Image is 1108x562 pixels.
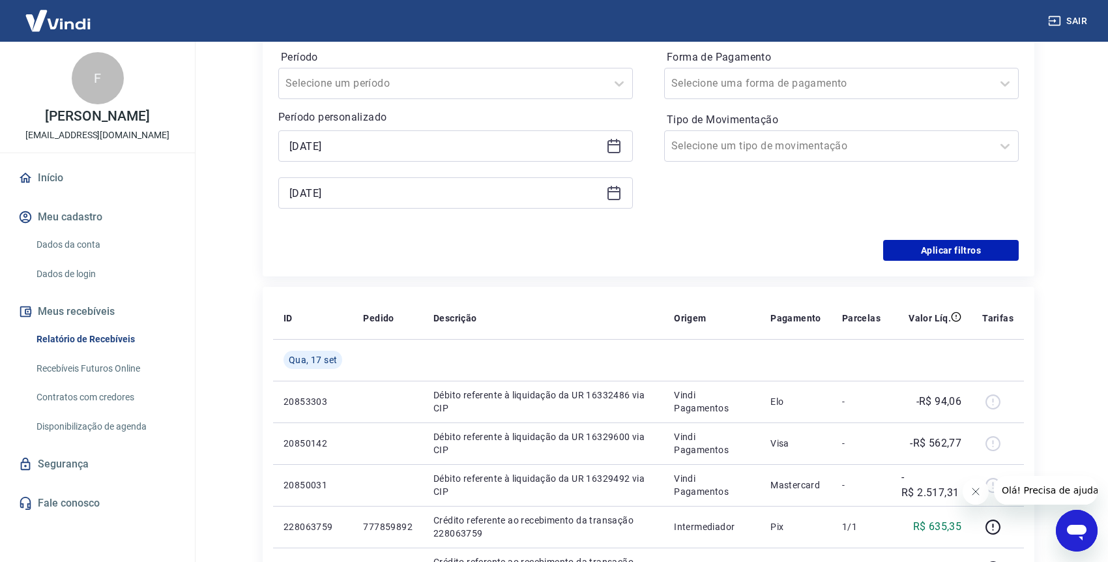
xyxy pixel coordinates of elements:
[842,437,881,450] p: -
[278,110,633,125] p: Período personalizado
[909,312,951,325] p: Valor Líq.
[842,479,881,492] p: -
[25,128,169,142] p: [EMAIL_ADDRESS][DOMAIN_NAME]
[842,312,881,325] p: Parcelas
[31,326,179,353] a: Relatório de Recebíveis
[901,469,961,501] p: -R$ 2.517,31
[284,479,342,492] p: 20850031
[16,164,179,192] a: Início
[284,520,342,533] p: 228063759
[674,430,750,456] p: Vindi Pagamentos
[433,389,653,415] p: Débito referente à liquidação da UR 16332486 via CIP
[289,183,601,203] input: Data final
[770,520,821,533] p: Pix
[963,479,989,505] iframe: Fechar mensagem
[667,50,1016,65] label: Forma de Pagamento
[31,355,179,382] a: Recebíveis Futuros Online
[31,261,179,288] a: Dados de login
[363,520,413,533] p: 777859892
[433,514,653,540] p: Crédito referente ao recebimento da transação 228063759
[284,312,293,325] p: ID
[674,312,706,325] p: Origem
[433,430,653,456] p: Débito referente à liquidação da UR 16329600 via CIP
[45,110,149,123] p: [PERSON_NAME]
[842,520,881,533] p: 1/1
[883,240,1019,261] button: Aplicar filtros
[16,297,179,326] button: Meus recebíveis
[674,472,750,498] p: Vindi Pagamentos
[770,395,821,408] p: Elo
[289,136,601,156] input: Data inicial
[982,312,1013,325] p: Tarifas
[363,312,394,325] p: Pedido
[289,353,337,366] span: Qua, 17 set
[31,413,179,440] a: Disponibilização de agenda
[770,312,821,325] p: Pagamento
[913,519,962,535] p: R$ 635,35
[770,479,821,492] p: Mastercard
[31,231,179,258] a: Dados da conta
[994,476,1098,505] iframe: Mensagem da empresa
[674,520,750,533] p: Intermediador
[281,50,630,65] label: Período
[433,472,653,498] p: Débito referente à liquidação da UR 16329492 via CIP
[770,437,821,450] p: Visa
[8,9,109,20] span: Olá! Precisa de ajuda?
[16,450,179,479] a: Segurança
[1056,510,1098,552] iframe: Botão para abrir a janela de mensagens
[72,52,124,104] div: F
[31,384,179,411] a: Contratos com credores
[1045,9,1092,33] button: Sair
[674,389,750,415] p: Vindi Pagamentos
[910,436,961,451] p: -R$ 562,77
[916,394,962,409] p: -R$ 94,06
[667,112,1016,128] label: Tipo de Movimentação
[16,489,179,518] a: Fale conosco
[284,437,342,450] p: 20850142
[284,395,342,408] p: 20853303
[433,312,477,325] p: Descrição
[16,1,100,40] img: Vindi
[842,395,881,408] p: -
[16,203,179,231] button: Meu cadastro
